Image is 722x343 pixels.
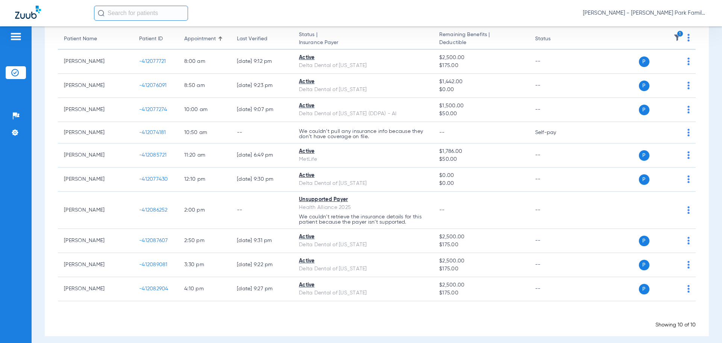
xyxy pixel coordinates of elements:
[184,35,216,43] div: Appointment
[139,107,167,112] span: -412077274
[231,253,293,277] td: [DATE] 9:22 PM
[655,322,696,328] span: Showing 10 of 10
[439,148,523,155] span: $1,786.00
[687,106,690,113] img: group-dot-blue.svg
[139,59,166,64] span: -412077721
[231,74,293,98] td: [DATE] 9:23 PM
[299,180,427,188] div: Delta Dental of [US_STATE]
[237,35,287,43] div: Last Verified
[529,253,580,277] td: --
[231,143,293,168] td: [DATE] 6:49 PM
[299,155,427,163] div: MetLife
[583,9,707,17] span: [PERSON_NAME] - [PERSON_NAME] Park Family Dentistry
[58,168,133,192] td: [PERSON_NAME]
[178,74,231,98] td: 8:50 AM
[439,39,523,47] span: Deductible
[139,286,168,291] span: -412082904
[687,58,690,65] img: group-dot-blue.svg
[299,129,427,139] p: We couldn’t pull any insurance info because they don’t have coverage on file.
[139,130,166,135] span: -412074181
[687,34,690,41] img: group-dot-blue.svg
[58,229,133,253] td: [PERSON_NAME]
[299,78,427,86] div: Active
[299,204,427,212] div: Health Alliance 2025
[687,285,690,293] img: group-dot-blue.svg
[687,82,690,89] img: group-dot-blue.svg
[439,54,523,62] span: $2,500.00
[439,86,523,94] span: $0.00
[139,177,168,182] span: -412077430
[639,81,649,91] span: P
[231,192,293,229] td: --
[139,35,172,43] div: Patient ID
[139,207,168,213] span: -412086252
[639,56,649,67] span: P
[94,6,188,21] input: Search for patients
[139,238,168,243] span: -412087607
[439,207,445,213] span: --
[439,265,523,273] span: $175.00
[139,35,163,43] div: Patient ID
[299,172,427,180] div: Active
[687,129,690,136] img: group-dot-blue.svg
[529,74,580,98] td: --
[639,260,649,270] span: P
[139,152,167,158] span: -412085721
[439,257,523,265] span: $2,500.00
[64,35,127,43] div: Patient Name
[58,253,133,277] td: [PERSON_NAME]
[58,192,133,229] td: [PERSON_NAME]
[299,148,427,155] div: Active
[639,174,649,185] span: P
[231,168,293,192] td: [DATE] 9:30 PM
[58,50,133,74] td: [PERSON_NAME]
[299,257,427,265] div: Active
[139,83,167,88] span: -412076091
[529,192,580,229] td: --
[231,50,293,74] td: [DATE] 9:12 PM
[439,155,523,163] span: $50.00
[178,50,231,74] td: 8:00 AM
[58,143,133,168] td: [PERSON_NAME]
[687,206,690,214] img: group-dot-blue.svg
[687,261,690,268] img: group-dot-blue.svg
[299,265,427,273] div: Delta Dental of [US_STATE]
[231,98,293,122] td: [DATE] 9:07 PM
[64,35,97,43] div: Patient Name
[439,110,523,118] span: $50.00
[529,229,580,253] td: --
[237,35,267,43] div: Last Verified
[178,143,231,168] td: 11:20 AM
[299,214,427,225] p: We couldn’t retrieve the insurance details for this patient because the payer isn’t supported.
[529,122,580,143] td: Self-pay
[687,175,690,183] img: group-dot-blue.svg
[439,241,523,249] span: $175.00
[529,168,580,192] td: --
[299,54,427,62] div: Active
[299,281,427,289] div: Active
[439,102,523,110] span: $1,500.00
[15,6,41,19] img: Zuub Logo
[231,277,293,301] td: [DATE] 9:27 PM
[299,289,427,297] div: Delta Dental of [US_STATE]
[687,151,690,159] img: group-dot-blue.svg
[529,98,580,122] td: --
[139,262,168,267] span: -412089081
[178,122,231,143] td: 10:50 AM
[439,289,523,297] span: $175.00
[439,172,523,180] span: $0.00
[439,180,523,188] span: $0.00
[58,122,133,143] td: [PERSON_NAME]
[439,281,523,289] span: $2,500.00
[299,39,427,47] span: Insurance Payer
[299,86,427,94] div: Delta Dental of [US_STATE]
[439,78,523,86] span: $1,442.00
[439,233,523,241] span: $2,500.00
[178,253,231,277] td: 3:30 PM
[178,192,231,229] td: 2:00 PM
[231,122,293,143] td: --
[299,110,427,118] div: Delta Dental of [US_STATE] (DDPA) - AI
[529,29,580,50] th: Status
[178,168,231,192] td: 12:10 PM
[529,50,580,74] td: --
